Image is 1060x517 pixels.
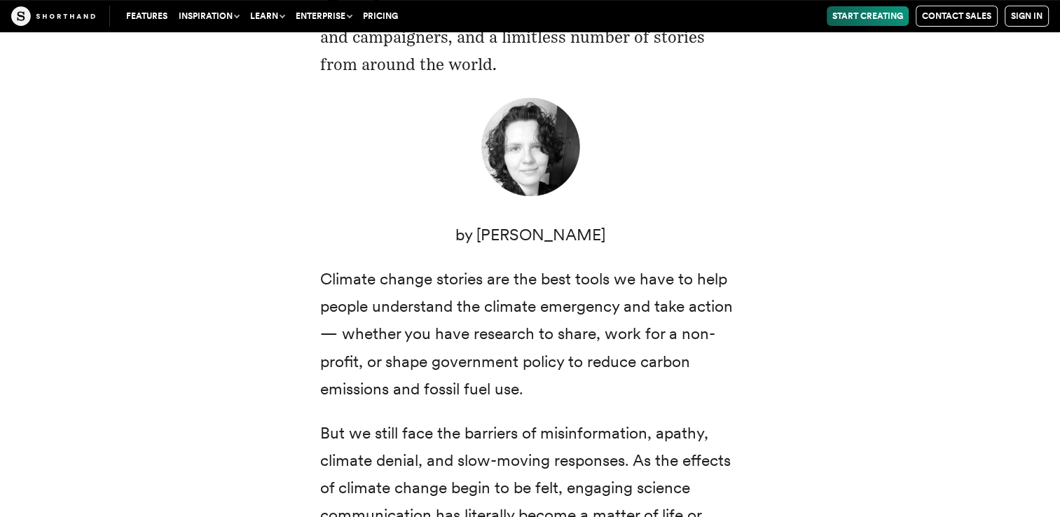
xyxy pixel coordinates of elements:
a: Contact Sales [916,6,998,27]
a: Features [121,6,173,26]
p: by [PERSON_NAME] [320,221,741,249]
a: Sign in [1005,6,1049,27]
a: Start Creating [827,6,909,26]
img: The Craft [11,6,95,26]
p: Climate change stories are the best tools we have to help people understand the climate emergency... [320,266,741,402]
button: Inspiration [173,6,245,26]
button: Learn [245,6,290,26]
a: Pricing [357,6,404,26]
button: Enterprise [290,6,357,26]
